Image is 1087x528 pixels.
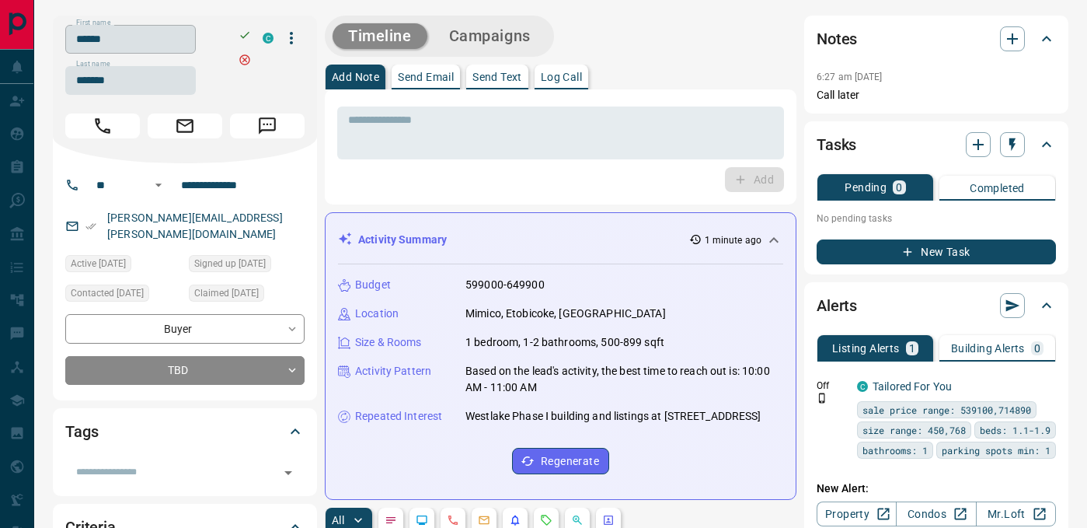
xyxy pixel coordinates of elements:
[976,502,1056,526] a: Mr.Loft
[896,502,976,526] a: Condos
[76,18,110,28] label: First name
[65,419,98,444] h2: Tags
[355,408,442,425] p: Repeated Interest
[817,87,1056,103] p: Call later
[817,132,856,157] h2: Tasks
[873,380,952,393] a: Tailored For You
[602,514,615,526] svg: Agent Actions
[942,442,1050,458] span: parking spots min: 1
[149,176,168,194] button: Open
[65,285,181,306] div: Thu May 08 2025
[358,232,447,248] p: Activity Summary
[447,514,459,526] svg: Calls
[189,285,305,306] div: Fri Jan 24 2025
[263,33,273,44] div: condos.ca
[862,422,966,438] span: size range: 450,768
[76,59,110,69] label: Last name
[65,255,181,277] div: Tue Jan 21 2025
[465,363,783,396] p: Based on the lead's activity, the best time to reach out is: 10:00 AM - 11:00 AM
[71,285,144,301] span: Contacted [DATE]
[571,514,584,526] svg: Opportunities
[332,72,379,82] p: Add Note
[189,255,305,277] div: Tue Jan 21 2025
[194,285,259,301] span: Claimed [DATE]
[398,72,454,82] p: Send Email
[817,481,1056,497] p: New Alert:
[465,306,666,322] p: Mimico, Etobicoke, [GEOGRAPHIC_DATA]
[333,23,427,49] button: Timeline
[65,356,305,385] div: TBD
[338,226,783,254] div: Activity Summary1 minute ago
[896,182,902,193] p: 0
[472,72,522,82] p: Send Text
[355,277,391,293] p: Budget
[817,379,848,393] p: Off
[65,413,305,450] div: Tags
[65,314,305,343] div: Buyer
[332,515,344,526] p: All
[478,514,490,526] svg: Emails
[817,20,1056,58] div: Notes
[355,334,422,351] p: Size & Rooms
[817,26,857,51] h2: Notes
[355,363,431,379] p: Activity Pattern
[817,393,827,404] svg: Push Notification Only
[85,221,96,232] svg: Email Verified
[509,514,521,526] svg: Listing Alerts
[817,287,1056,324] div: Alerts
[465,277,545,293] p: 599000-649900
[817,126,1056,163] div: Tasks
[832,343,900,354] p: Listing Alerts
[277,462,299,484] button: Open
[951,343,1025,354] p: Building Alerts
[71,256,126,271] span: Active [DATE]
[817,72,883,82] p: 6:27 am [DATE]
[465,334,664,351] p: 1 bedroom, 1-2 bathrooms, 500-899 sqft
[862,442,928,458] span: bathrooms: 1
[857,381,868,392] div: condos.ca
[194,256,266,271] span: Signed up [DATE]
[862,402,1031,418] span: sale price range: 539100,714890
[845,182,887,193] p: Pending
[909,343,915,354] p: 1
[65,114,140,138] span: Call
[817,502,897,526] a: Property
[107,212,283,240] a: [PERSON_NAME][EMAIL_ADDRESS][PERSON_NAME][DOMAIN_NAME]
[230,114,305,138] span: Message
[148,114,222,138] span: Email
[416,514,428,526] svg: Lead Browsing Activity
[970,183,1025,194] p: Completed
[541,72,582,82] p: Log Call
[705,233,761,247] p: 1 minute ago
[817,293,857,318] h2: Alerts
[540,514,552,526] svg: Requests
[512,448,609,474] button: Regenerate
[465,408,761,425] p: Westlake Phase Ⅰ building and listings at [STREET_ADDRESS]
[1034,343,1040,354] p: 0
[385,514,397,526] svg: Notes
[355,306,399,322] p: Location
[434,23,546,49] button: Campaigns
[817,207,1056,230] p: No pending tasks
[980,422,1050,438] span: beds: 1.1-1.9
[817,240,1056,264] button: New Task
